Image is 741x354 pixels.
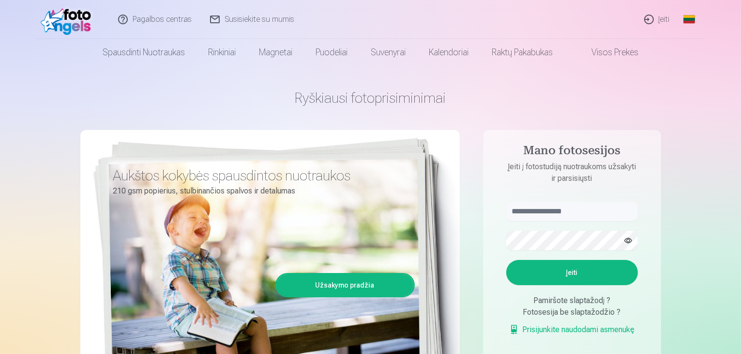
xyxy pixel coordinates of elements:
a: Užsakymo pradžia [277,274,413,296]
a: Raktų pakabukas [480,39,564,66]
a: Suvenyrai [359,39,417,66]
h3: Aukštos kokybės spausdintos nuotraukos [113,167,408,184]
div: Pamiršote slaptažodį ? [506,295,638,306]
div: Fotosesija be slaptažodžio ? [506,306,638,318]
h1: Ryškiausi fotoprisiminimai [80,89,661,107]
a: Puodeliai [304,39,359,66]
a: Spausdinti nuotraukas [91,39,197,66]
h4: Mano fotosesijos [497,144,648,161]
img: /fa2 [41,4,96,35]
a: Rinkiniai [197,39,247,66]
a: Visos prekės [564,39,650,66]
a: Kalendoriai [417,39,480,66]
a: Prisijunkite naudodami asmenukę [509,324,635,336]
p: 210 gsm popierius, stulbinančios spalvos ir detalumas [113,184,408,198]
button: Įeiti [506,260,638,285]
a: Magnetai [247,39,304,66]
p: Įeiti į fotostudiją nuotraukoms užsakyti ir parsisiųsti [497,161,648,184]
